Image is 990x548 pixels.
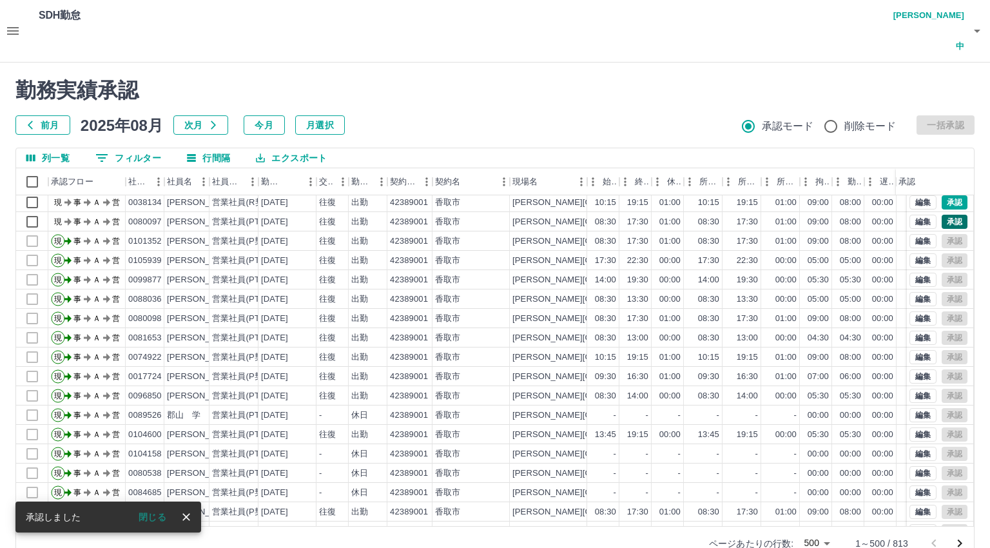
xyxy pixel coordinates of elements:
[698,371,719,383] div: 09:30
[212,168,243,195] div: 社員区分
[390,351,428,364] div: 42389001
[167,313,237,325] div: [PERSON_NAME]
[435,313,460,325] div: 香取市
[54,333,62,342] text: 現
[775,197,797,209] div: 01:00
[212,351,275,364] div: 営業社員(P契約)
[128,332,162,344] div: 0081653
[512,255,756,267] div: [PERSON_NAME][GEOGRAPHIC_DATA]周辺地区複合公共施設
[603,168,617,195] div: 始業
[73,295,81,304] text: 事
[494,172,514,191] button: メニュー
[81,115,163,135] h5: 2025年08月
[319,235,336,248] div: 往復
[390,293,428,306] div: 42389001
[93,275,101,284] text: Ａ
[627,235,648,248] div: 17:30
[351,197,368,209] div: 出勤
[872,255,893,267] div: 00:00
[128,371,162,383] div: 0017724
[212,235,275,248] div: 営業社員(P契約)
[351,216,368,228] div: 出勤
[738,168,759,195] div: 所定終業
[942,215,967,229] button: 承認
[652,168,684,195] div: 休憩
[909,466,937,480] button: 編集
[48,168,126,195] div: 承認フロー
[800,168,832,195] div: 拘束
[909,350,937,364] button: 編集
[73,353,81,362] text: 事
[659,235,681,248] div: 01:00
[435,293,460,306] div: 香取市
[698,197,719,209] div: 10:15
[808,332,829,344] div: 04:30
[351,332,368,344] div: 出勤
[417,172,436,191] button: メニュー
[319,216,336,228] div: 往復
[635,168,649,195] div: 終業
[840,293,861,306] div: 05:00
[627,197,648,209] div: 19:15
[435,274,460,286] div: 香取市
[390,197,428,209] div: 42389001
[212,197,275,209] div: 営業社員(R契約)
[351,255,368,267] div: 出勤
[261,313,288,325] div: [DATE]
[351,371,368,383] div: 出勤
[848,168,862,195] div: 勤務
[128,351,162,364] div: 0074922
[909,427,937,442] button: 編集
[243,172,262,191] button: メニュー
[737,351,758,364] div: 19:15
[872,216,893,228] div: 00:00
[93,198,101,207] text: Ａ
[54,198,62,207] text: 現
[659,255,681,267] div: 00:00
[177,148,240,168] button: 行間隔
[775,216,797,228] div: 01:00
[54,275,62,284] text: 現
[261,351,288,364] div: [DATE]
[775,235,797,248] div: 01:00
[351,313,368,325] div: 出勤
[512,235,756,248] div: [PERSON_NAME][GEOGRAPHIC_DATA]周辺地区複合公共施設
[261,255,288,267] div: [DATE]
[167,197,237,209] div: [PERSON_NAME]
[93,217,101,226] text: Ａ
[698,255,719,267] div: 17:30
[762,119,814,134] span: 承認モード
[167,293,237,306] div: [PERSON_NAME]
[112,353,120,362] text: 営
[112,256,120,265] text: 営
[167,255,237,267] div: [PERSON_NAME]
[93,314,101,323] text: Ａ
[435,255,460,267] div: 香取市
[387,168,432,195] div: 契約コード
[73,217,81,226] text: 事
[128,216,162,228] div: 0080097
[261,168,283,195] div: 勤務日
[435,235,460,248] div: 香取市
[659,332,681,344] div: 00:00
[840,274,861,286] div: 05:30
[909,389,937,403] button: 編集
[212,274,280,286] div: 営業社員(PT契約)
[737,313,758,325] div: 17:30
[435,216,460,228] div: 香取市
[167,371,237,383] div: [PERSON_NAME]
[775,351,797,364] div: 01:00
[808,274,829,286] div: 05:30
[872,313,893,325] div: 00:00
[54,217,62,226] text: 現
[872,332,893,344] div: 00:00
[777,168,797,195] div: 所定休憩
[93,353,101,362] text: Ａ
[512,313,756,325] div: [PERSON_NAME][GEOGRAPHIC_DATA]周辺地区複合公共施設
[840,235,861,248] div: 08:00
[775,313,797,325] div: 01:00
[112,217,120,226] text: 営
[351,351,368,364] div: 出勤
[128,197,162,209] div: 0038134
[435,332,460,344] div: 香取市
